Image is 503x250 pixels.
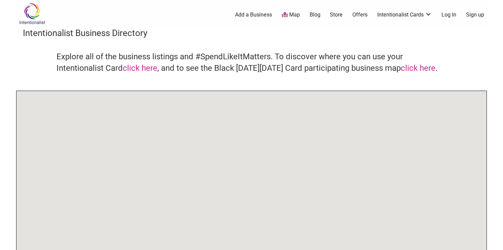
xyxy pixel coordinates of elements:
a: Intentionalist Cards [377,11,432,19]
a: Sign up [466,11,484,19]
a: Map [282,11,300,19]
img: Intentionalist [16,3,48,25]
a: Store [330,11,343,19]
a: Offers [352,11,367,19]
a: Add a Business [235,11,272,19]
a: Log In [441,11,456,19]
a: click here [401,63,435,73]
h4: Explore all of the business listings and #SpendLikeItMatters. To discover where you can use your ... [56,51,447,74]
a: click here [123,63,157,73]
h3: Intentionalist Business Directory [23,27,480,39]
a: Blog [310,11,320,19]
